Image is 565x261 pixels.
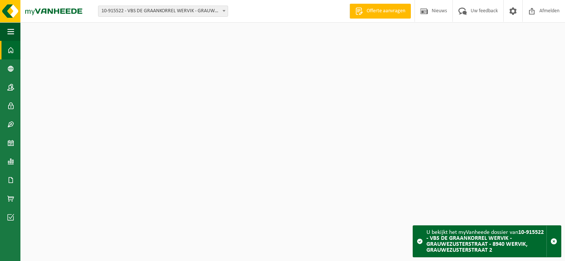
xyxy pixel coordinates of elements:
[426,229,544,253] strong: 10-915522 - VBS DE GRAANKORREL WERVIK - GRAUWEZUSTERSTRAAT - 8940 WERVIK, GRAUWEZUSTERSTRAAT 2
[98,6,228,17] span: 10-915522 - VBS DE GRAANKORREL WERVIK - GRAUWEZUSTERSTRAAT - 8940 WERVIK, GRAUWEZUSTERSTRAAT 2
[365,7,407,15] span: Offerte aanvragen
[426,226,546,257] div: U bekijkt het myVanheede dossier van
[350,4,411,19] a: Offerte aanvragen
[98,6,228,16] span: 10-915522 - VBS DE GRAANKORREL WERVIK - GRAUWEZUSTERSTRAAT - 8940 WERVIK, GRAUWEZUSTERSTRAAT 2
